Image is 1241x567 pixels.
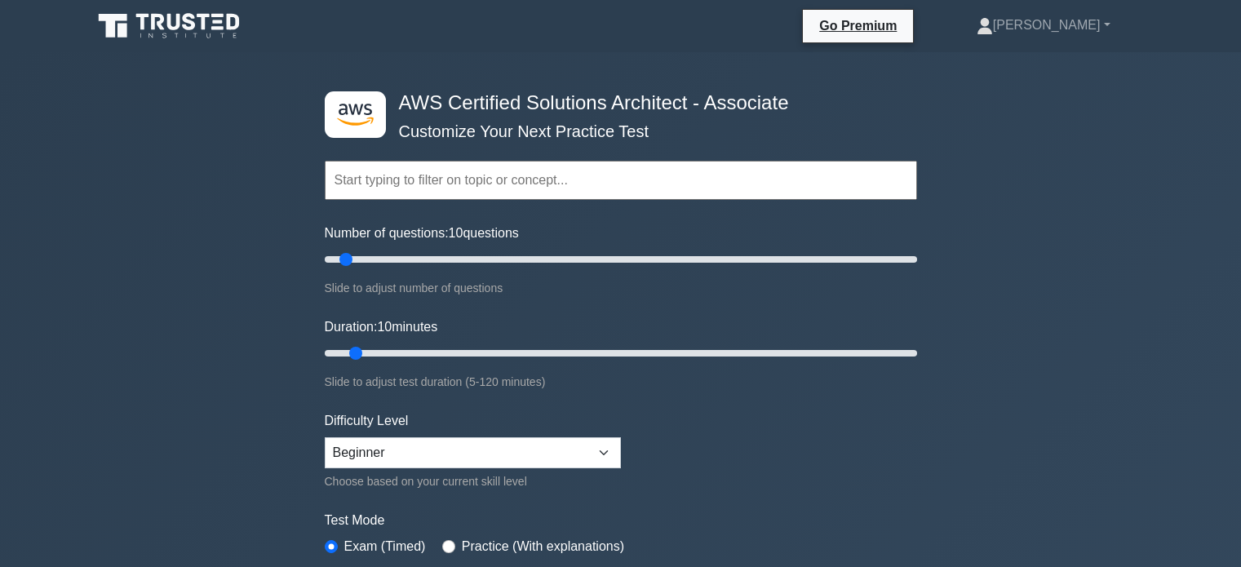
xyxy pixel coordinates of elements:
div: Slide to adjust test duration (5-120 minutes) [325,372,917,392]
a: Go Premium [809,16,906,36]
input: Start typing to filter on topic or concept... [325,161,917,200]
label: Difficulty Level [325,411,409,431]
span: 10 [377,320,392,334]
label: Number of questions: questions [325,224,519,243]
label: Exam (Timed) [344,537,426,556]
a: [PERSON_NAME] [937,9,1150,42]
div: Choose based on your current skill level [325,472,621,491]
h4: AWS Certified Solutions Architect - Associate [392,91,837,115]
span: 10 [449,226,463,240]
label: Test Mode [325,511,917,530]
label: Duration: minutes [325,317,438,337]
div: Slide to adjust number of questions [325,278,917,298]
label: Practice (With explanations) [462,537,624,556]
